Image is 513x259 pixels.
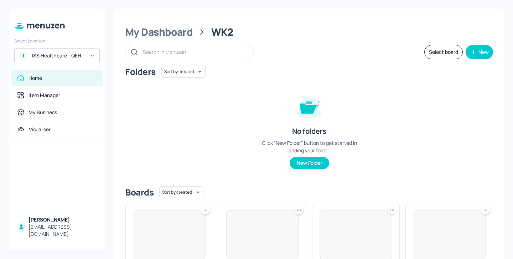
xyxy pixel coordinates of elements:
div: ISS Healthcare - QEH [32,52,85,59]
div: My Dashboard [125,26,193,39]
div: WK2 [211,26,233,39]
div: Sort by created [159,185,203,199]
div: Select Location [14,38,100,44]
button: New Folder [290,157,329,169]
div: Sort by created [161,65,206,79]
div: No folders [292,126,326,136]
div: Visualiser [29,126,51,133]
img: folder-empty [291,88,327,123]
div: [PERSON_NAME] [28,216,97,223]
button: Select board [424,45,463,59]
div: Home [28,75,42,82]
div: My Business [28,109,57,116]
div: [EMAIL_ADDRESS][DOMAIN_NAME] [28,223,97,238]
div: Boards [125,187,154,198]
button: New [466,45,493,59]
div: Item Manager [28,92,60,99]
div: Folders [125,66,156,77]
div: Click “New Folder” button to get started in adding your folder. [256,139,363,154]
div: I [19,51,27,60]
input: Search in Menuzen [143,47,246,57]
div: New [478,50,489,55]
